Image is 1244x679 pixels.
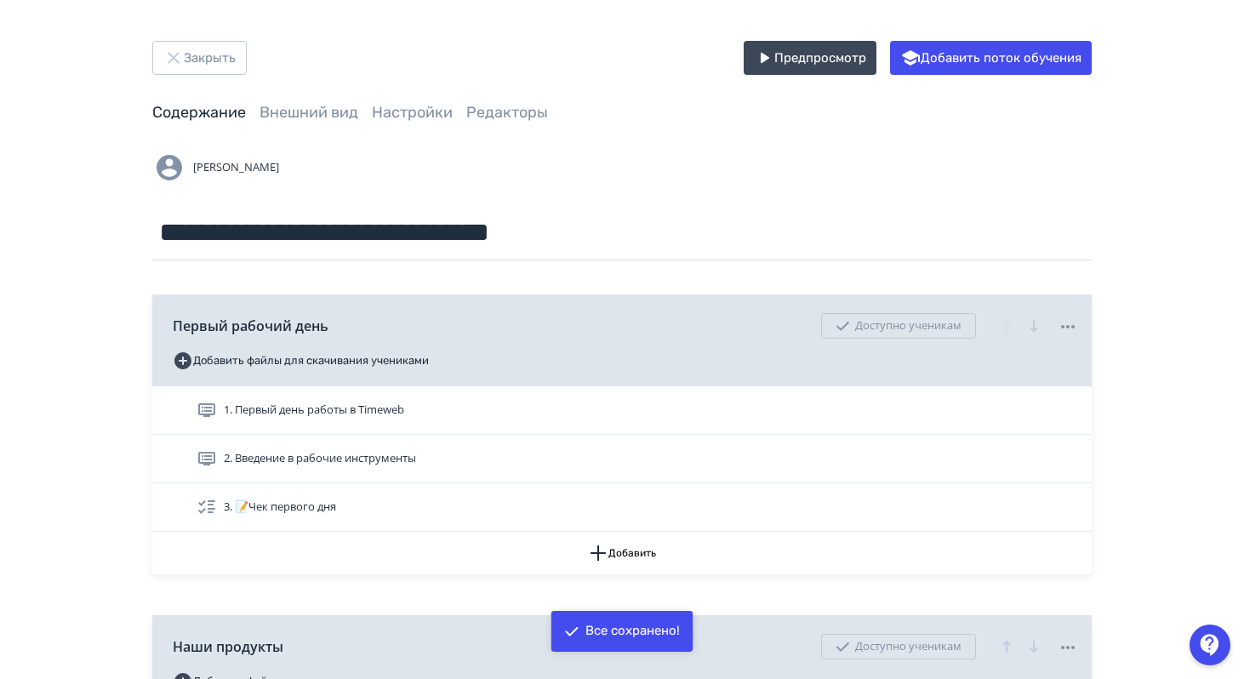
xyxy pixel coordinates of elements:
[173,636,283,657] span: Наши продукты
[193,159,279,176] span: [PERSON_NAME]
[821,313,976,339] div: Доступно ученикам
[224,402,404,419] span: 1. Первый день работы в Timeweb
[152,41,247,75] button: Закрыть
[152,532,1092,574] button: Добавить
[821,634,976,659] div: Доступно ученикам
[173,347,429,374] button: Добавить файлы для скачивания учениками
[152,435,1092,483] div: 2. Введение в рабочие инструменты
[372,103,453,122] a: Настройки
[152,386,1092,435] div: 1. Первый день работы в Timeweb
[890,41,1092,75] button: Добавить поток обучения
[585,623,680,640] div: Все сохранено!
[466,103,548,122] a: Редакторы
[152,103,246,122] a: Содержание
[224,450,416,467] span: 2. Введение в рабочие инструменты
[173,316,328,336] span: Первый рабочий день
[152,483,1092,532] div: 3. 📝Чек первого дня
[224,499,336,516] span: 3. 📝Чек первого дня
[744,41,876,75] button: Предпросмотр
[260,103,358,122] a: Внешний вид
